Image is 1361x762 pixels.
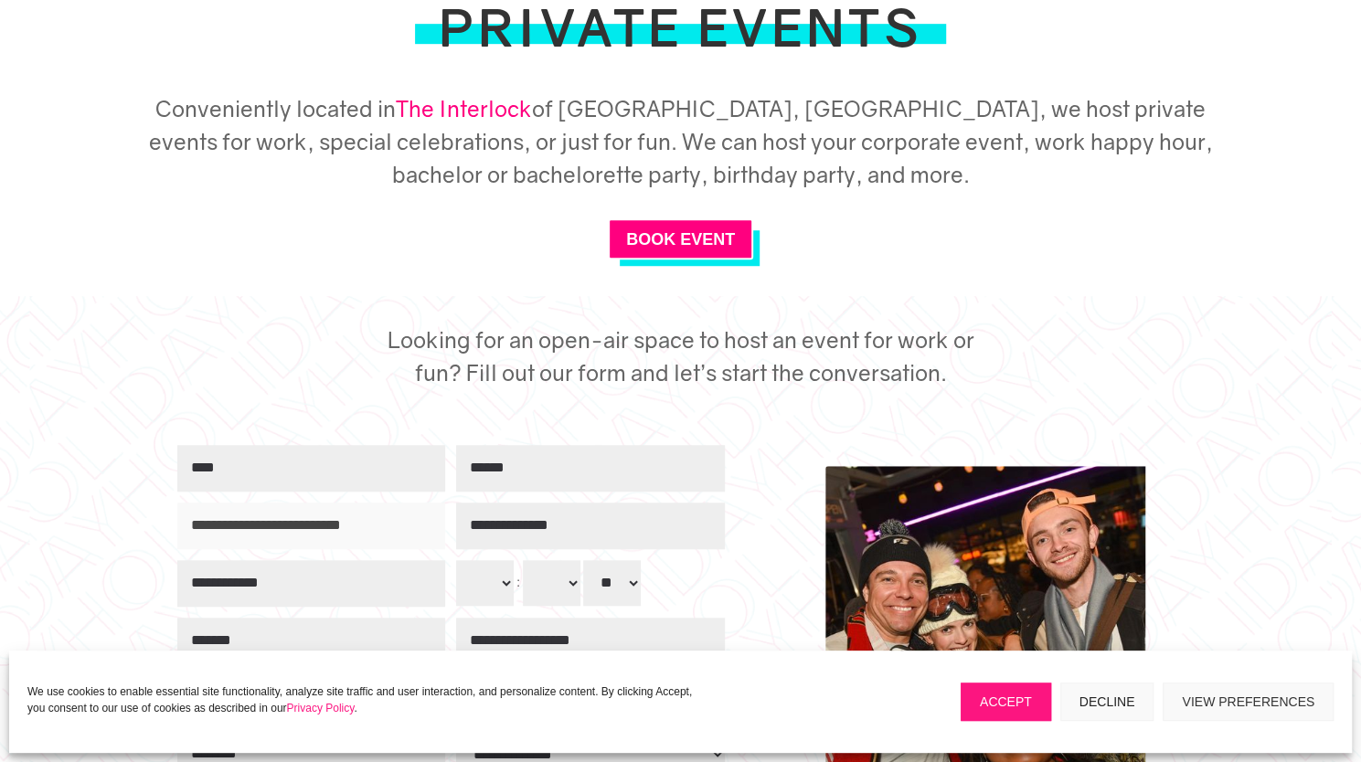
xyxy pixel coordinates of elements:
[583,560,641,606] select: Time of Day
[27,683,712,716] p: We use cookies to enable essential site functionality, analyze site traffic and user interaction,...
[456,560,514,606] select: Time of Day ... hour
[523,560,580,606] select: Time of Day ... minute
[1060,683,1154,721] button: Decline
[608,218,753,259] a: BOOK EVENT
[396,95,532,122] a: The Interlock
[1163,683,1334,721] button: View preferences
[516,574,520,589] span: :
[439,2,921,62] h1: Private Events
[287,702,355,714] a: Privacy Policy
[136,92,1225,200] h5: Conveniently located in of [GEOGRAPHIC_DATA], [GEOGRAPHIC_DATA], we host private events for work,...
[384,323,978,398] h5: Looking for an open-air space to host an event for work or fun? Fill out our form and let’s start...
[961,683,1051,721] button: Accept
